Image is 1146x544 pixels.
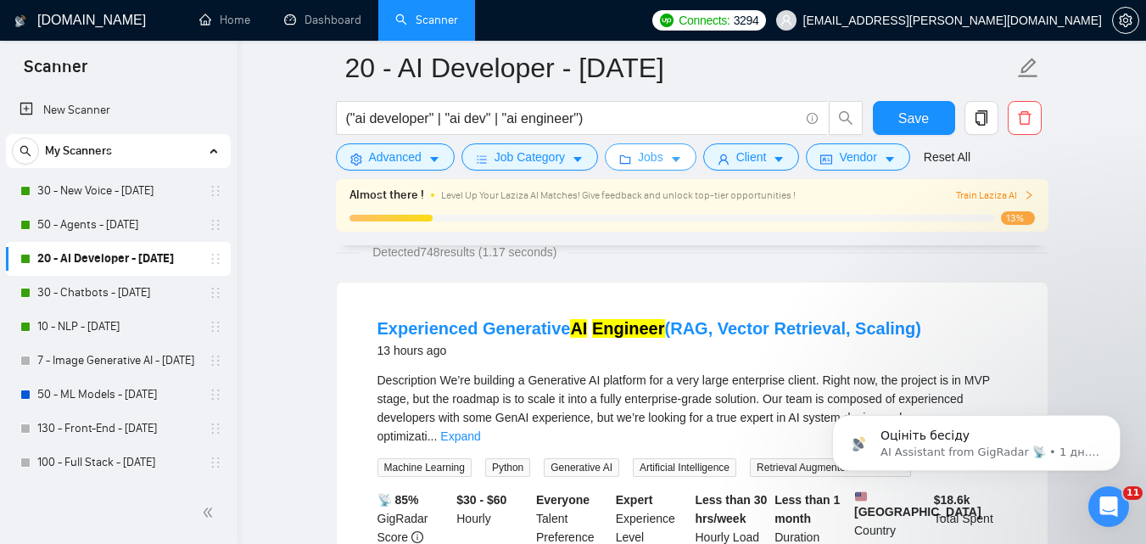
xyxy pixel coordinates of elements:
a: searchScanner [395,13,458,27]
a: 50 - ML Models - [DATE] [37,378,198,412]
a: Expand [440,429,480,443]
span: setting [350,153,362,165]
a: 30 - New Voice - [DATE] [37,174,198,208]
button: userClientcaret-down [703,143,800,171]
span: bars [476,153,488,165]
button: search [829,101,863,135]
a: 100 - Full Stack - [DATE] [37,446,198,480]
span: setting [1113,14,1138,27]
span: Connects: [679,11,730,30]
span: Generative AI [544,458,619,477]
button: setting [1112,7,1139,34]
span: ... [428,429,438,443]
span: holder [209,184,222,198]
a: 20 - AI Developer - [DATE] [37,242,198,276]
a: 10 - NLP - [DATE] [37,310,198,344]
span: Detected 748 results (1.17 seconds) [361,243,568,261]
b: 📡 85% [377,493,419,507]
span: 11 [1123,486,1143,500]
span: Machine Learning [377,458,472,477]
span: folder [619,153,631,165]
button: settingAdvancedcaret-down [336,143,455,171]
span: search [830,110,862,126]
iframe: Intercom live chat [1088,486,1129,527]
span: Advanced [369,148,422,166]
img: upwork-logo.png [660,14,674,27]
b: Less than 1 month [774,493,840,525]
span: caret-down [773,153,785,165]
a: 130 - Front-End - [DATE] [37,412,198,446]
span: Jobs [638,148,663,166]
span: delete [1009,110,1041,126]
span: user [718,153,730,165]
span: holder [209,456,222,469]
button: Save [873,101,955,135]
b: Everyone [536,493,590,507]
span: 13% [1001,211,1035,225]
button: folderJobscaret-down [605,143,696,171]
span: Save [898,108,929,129]
a: Experienced GenerativeAI Engineer(RAG, Vector Retrieval, Scaling) [377,319,921,338]
a: New Scanner [20,93,217,127]
span: holder [209,218,222,232]
span: Python [485,458,530,477]
a: 7 - Image Generative AI - [DATE] [37,344,198,378]
b: $30 - $60 [456,493,506,507]
button: copy [964,101,998,135]
span: Job Category [495,148,565,166]
span: Client [736,148,767,166]
button: idcardVendorcaret-down [806,143,909,171]
button: barsJob Categorycaret-down [461,143,598,171]
span: holder [209,354,222,367]
input: Search Freelance Jobs... [346,108,799,129]
span: caret-down [884,153,896,165]
a: Reset All [924,148,970,166]
iframe: Intercom notifications повідомлення [807,379,1146,498]
span: 3294 [734,11,759,30]
span: Artificial Intelligence [633,458,736,477]
span: caret-down [670,153,682,165]
span: holder [209,422,222,435]
button: search [12,137,39,165]
a: dashboardDashboard [284,13,361,27]
a: setting [1112,14,1139,27]
span: user [780,14,792,26]
li: New Scanner [6,93,231,127]
span: edit [1017,57,1039,79]
span: Retrieval Augmented Generation [750,458,911,477]
a: Inactive - Python - Automation - [DATE] [37,480,198,513]
a: 30 - Chatbots - [DATE] [37,276,198,310]
span: info-circle [807,113,818,124]
mark: Engineer [592,319,665,338]
a: homeHome [199,13,250,27]
span: holder [209,320,222,334]
span: Level Up Your Laziza AI Matches! Give feedback and unlock top-tier opportunities ! [441,189,796,201]
span: caret-down [428,153,440,165]
button: delete [1008,101,1042,135]
img: logo [14,8,26,35]
span: holder [209,388,222,401]
b: Less than 30 hrs/week [696,493,768,525]
span: holder [209,252,222,266]
span: info-circle [411,531,423,543]
div: 13 hours ago [377,340,921,361]
mark: AI [570,319,587,338]
a: 50 - Agents - [DATE] [37,208,198,242]
button: Train Laziza AI [956,188,1034,204]
input: Scanner name... [345,47,1014,89]
span: holder [209,286,222,300]
span: Almost there ! [349,186,424,205]
span: idcard [820,153,832,165]
div: Description We’re building a Generative AI platform for a very large enterprise client. Right now... [377,371,1007,446]
span: search [13,145,38,157]
span: Scanner [10,54,101,90]
span: double-left [202,504,219,521]
b: Expert [616,493,653,507]
span: copy [965,110,998,126]
span: My Scanners [45,134,112,168]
